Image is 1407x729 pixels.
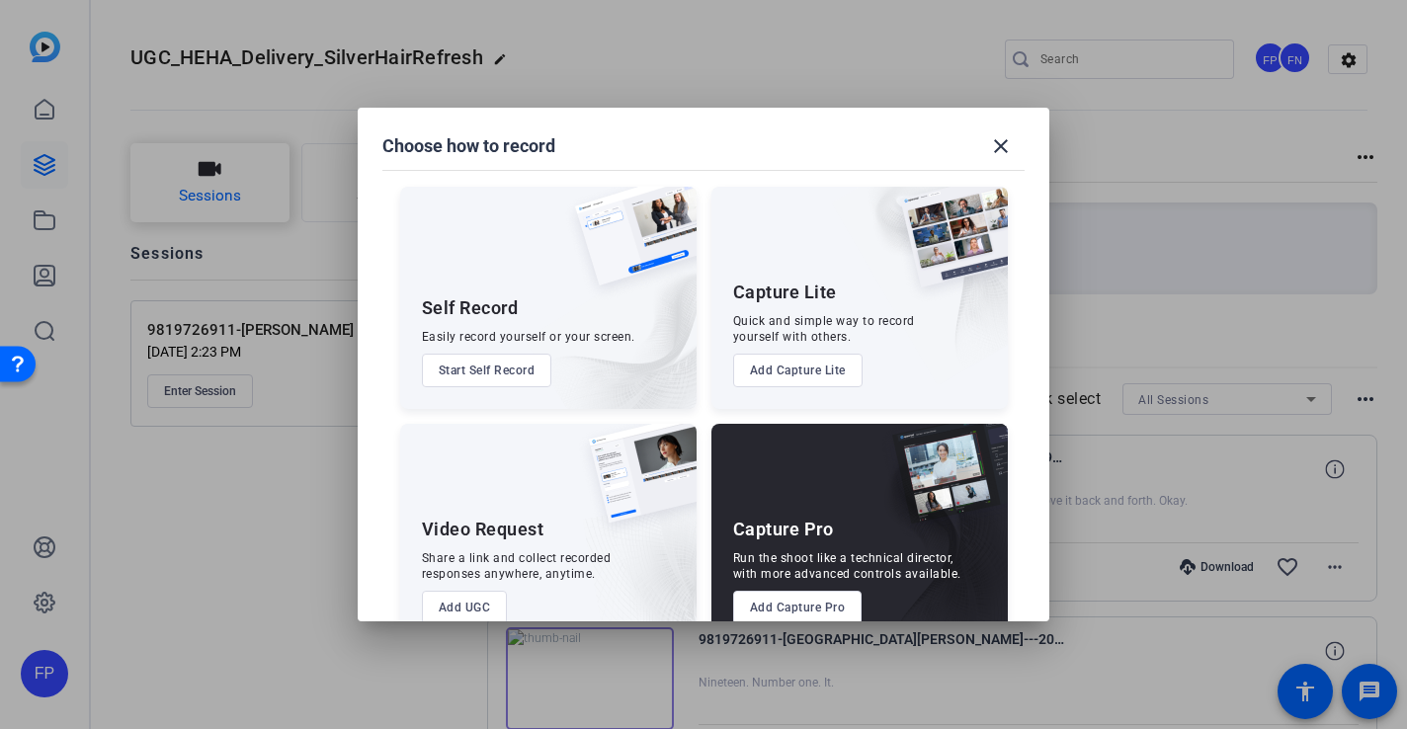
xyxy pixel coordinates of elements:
div: Self Record [422,296,519,320]
div: Easily record yourself or your screen. [422,329,635,345]
div: Run the shoot like a technical director, with more advanced controls available. [733,550,961,582]
button: Add Capture Lite [733,354,863,387]
img: embarkstudio-capture-pro.png [862,448,1008,646]
img: capture-pro.png [877,424,1008,544]
button: Start Self Record [422,354,552,387]
img: self-record.png [560,187,697,305]
img: ugc-content.png [574,424,697,543]
div: Quick and simple way to record yourself with others. [733,313,915,345]
h1: Choose how to record [382,134,555,158]
div: Capture Lite [733,281,837,304]
div: Share a link and collect recorded responses anywhere, anytime. [422,550,612,582]
div: Capture Pro [733,518,834,541]
button: Add UGC [422,591,508,624]
img: embarkstudio-capture-lite.png [831,187,1008,384]
img: embarkstudio-ugc-content.png [582,485,697,646]
div: Video Request [422,518,544,541]
img: embarkstudio-self-record.png [525,229,697,409]
img: capture-lite.png [885,187,1008,307]
mat-icon: close [989,134,1013,158]
button: Add Capture Pro [733,591,863,624]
